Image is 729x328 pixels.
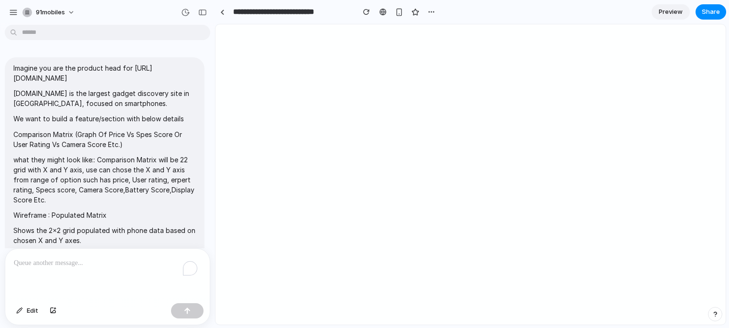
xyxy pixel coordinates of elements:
[13,210,196,220] p: Wireframe : Populated Matrix
[13,114,196,124] p: We want to build a feature/section with below details
[27,306,38,316] span: Edit
[652,4,690,20] a: Preview
[13,129,196,149] p: Comparison Matrix (Graph Of Price Vs Spes Score Or User Rating Vs Camera Score Etc.)
[13,63,196,83] p: Imagine you are the product head for [URL][DOMAIN_NAME]
[36,8,65,17] span: 91mobiles
[702,7,720,17] span: Share
[659,7,683,17] span: Preview
[696,4,726,20] button: Share
[11,303,43,318] button: Edit
[13,225,196,245] p: Shows the 2x2 grid populated with phone data based on chosen X and Y axes.
[13,155,196,205] p: what they might look like:: Comparison Matrix will be 22 grid with X and Y axis, use can chose th...
[5,249,210,299] div: To enrich screen reader interactions, please activate Accessibility in Grammarly extension settings
[19,5,80,20] button: 91mobiles
[13,88,196,108] p: [DOMAIN_NAME] is the largest gadget discovery site in [GEOGRAPHIC_DATA], focused on smartphones.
